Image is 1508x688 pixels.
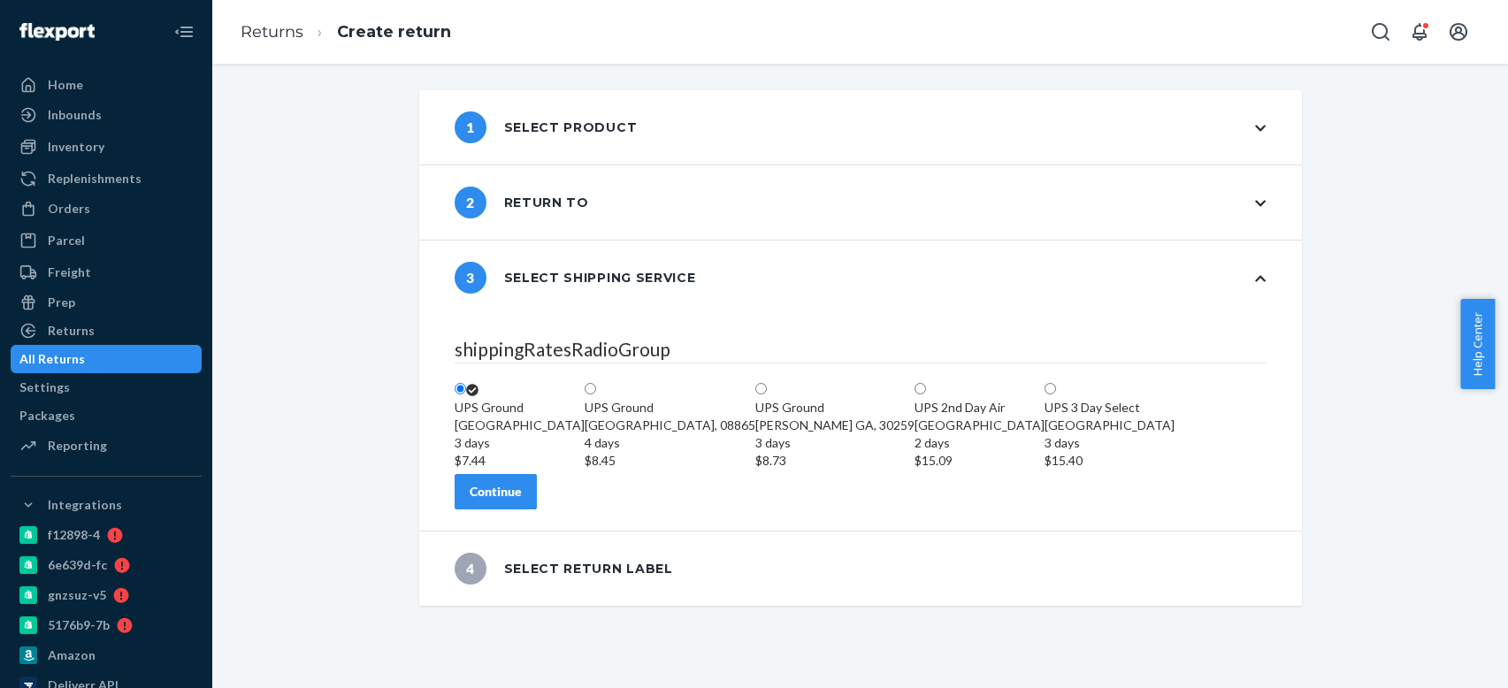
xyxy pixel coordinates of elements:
[755,383,767,394] input: UPS Ground[PERSON_NAME] GA, 302593 days$8.73
[455,434,585,452] div: 3 days
[11,432,202,460] a: Reporting
[48,264,91,281] div: Freight
[1045,434,1175,452] div: 3 days
[11,101,202,129] a: Inbounds
[1045,383,1056,394] input: UPS 3 Day Select[GEOGRAPHIC_DATA]3 days$15.40
[48,556,107,574] div: 6e639d-fc
[166,14,202,50] button: Close Navigation
[11,521,202,549] a: f12898-4
[455,262,486,294] span: 3
[19,350,85,368] div: All Returns
[19,378,70,396] div: Settings
[48,294,75,311] div: Prep
[455,262,696,294] div: Select shipping service
[11,373,202,401] a: Settings
[1045,399,1175,417] div: UPS 3 Day Select
[11,226,202,255] a: Parcel
[585,383,596,394] input: UPS Ground[GEOGRAPHIC_DATA], 088654 days$8.45
[585,452,755,470] div: $8.45
[48,526,100,544] div: f12898-4
[11,345,202,373] a: All Returns
[755,399,915,417] div: UPS Ground
[755,417,915,470] div: [PERSON_NAME] GA, 30259
[48,496,122,514] div: Integrations
[455,474,537,509] button: Continue
[915,452,1045,470] div: $15.09
[755,452,915,470] div: $8.73
[455,553,486,585] span: 4
[455,111,486,143] span: 1
[585,417,755,470] div: [GEOGRAPHIC_DATA], 08865
[455,187,486,218] span: 2
[48,232,85,249] div: Parcel
[48,76,83,94] div: Home
[48,437,107,455] div: Reporting
[19,23,95,41] img: Flexport logo
[915,434,1045,452] div: 2 days
[11,581,202,609] a: gnzsuz-v5
[48,106,102,124] div: Inbounds
[11,491,202,519] button: Integrations
[48,138,104,156] div: Inventory
[455,553,673,585] div: Select return label
[585,434,755,452] div: 4 days
[470,483,522,501] div: Continue
[11,641,202,669] a: Amazon
[915,417,1045,470] div: [GEOGRAPHIC_DATA]
[241,22,303,42] a: Returns
[455,383,466,394] input: UPS Ground[GEOGRAPHIC_DATA]3 days$7.44
[48,586,106,604] div: gnzsuz-v5
[48,322,95,340] div: Returns
[585,399,755,417] div: UPS Ground
[11,611,202,639] a: 5176b9-7b
[11,164,202,193] a: Replenishments
[455,111,638,143] div: Select product
[915,383,926,394] input: UPS 2nd Day Air[GEOGRAPHIC_DATA]2 days$15.09
[11,401,202,430] a: Packages
[337,22,451,42] a: Create return
[48,646,96,664] div: Amazon
[48,200,90,218] div: Orders
[455,452,585,470] div: $7.44
[1045,452,1175,470] div: $15.40
[455,187,589,218] div: Return to
[455,399,585,417] div: UPS Ground
[1460,299,1495,389] button: Help Center
[915,399,1045,417] div: UPS 2nd Day Air
[11,551,202,579] a: 6e639d-fc
[1402,14,1437,50] button: Open notifications
[11,133,202,161] a: Inventory
[226,6,465,58] ol: breadcrumbs
[19,407,75,424] div: Packages
[1363,14,1398,50] button: Open Search Box
[11,71,202,99] a: Home
[48,616,110,634] div: 5176b9-7b
[11,317,202,345] a: Returns
[11,195,202,223] a: Orders
[11,288,202,317] a: Prep
[1045,417,1175,470] div: [GEOGRAPHIC_DATA]
[48,170,142,187] div: Replenishments
[455,417,585,470] div: [GEOGRAPHIC_DATA]
[755,434,915,452] div: 3 days
[1441,14,1476,50] button: Open account menu
[11,258,202,287] a: Freight
[455,336,1267,363] legend: shippingRatesRadioGroup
